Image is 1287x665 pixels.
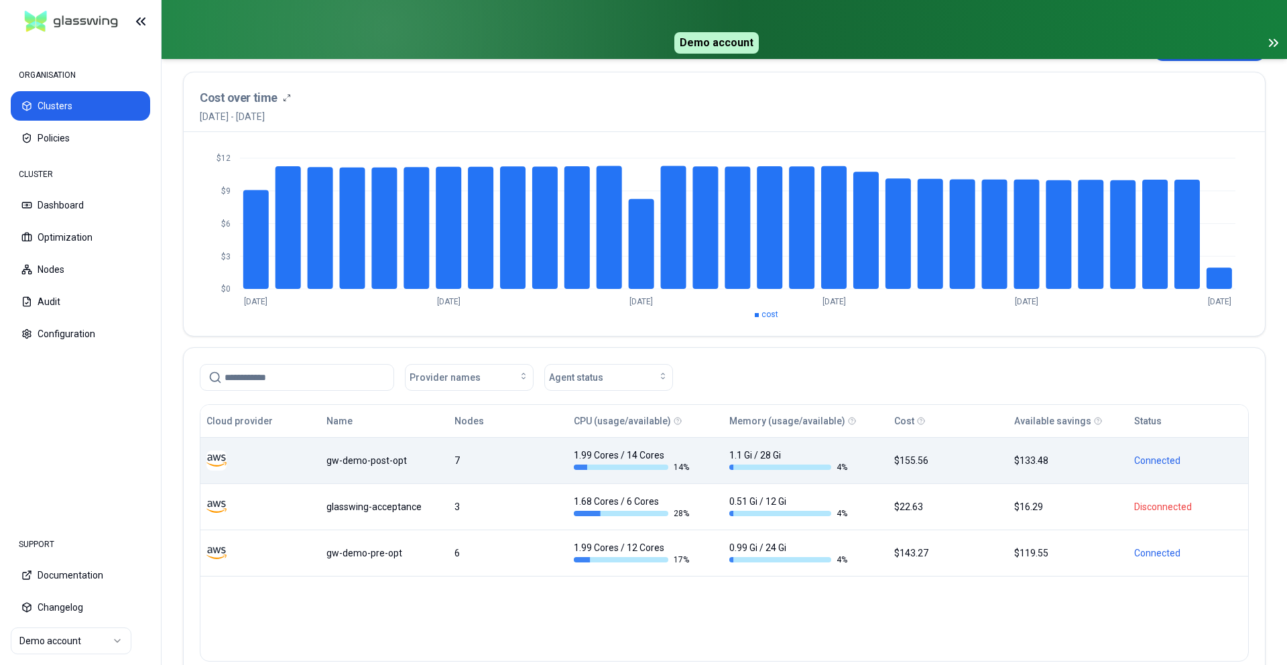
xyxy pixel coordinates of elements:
div: 0.51 Gi / 12 Gi [729,495,847,519]
button: Nodes [11,255,150,284]
tspan: [DATE] [1208,297,1231,306]
button: Clusters [11,91,150,121]
div: $16.29 [1014,500,1122,513]
div: gw-demo-post-opt [326,454,442,467]
div: 14 % [574,462,692,473]
div: SUPPORT [11,531,150,558]
tspan: $6 [221,219,231,229]
img: aws [206,543,227,563]
div: gw-demo-pre-opt [326,546,442,560]
div: ORGANISATION [11,62,150,88]
div: $22.63 [894,500,1002,513]
tspan: [DATE] [822,297,846,306]
button: Cost [894,408,914,434]
button: CPU (usage/available) [574,408,671,434]
button: Documentation [11,560,150,590]
button: Agent status [544,364,673,391]
tspan: [DATE] [244,297,267,306]
span: Demo account [674,32,759,54]
div: 1.99 Cores / 14 Cores [574,448,692,473]
div: 1.68 Cores / 6 Cores [574,495,692,519]
h3: Cost over time [200,88,278,107]
span: [DATE] - [DATE] [200,110,291,123]
tspan: [DATE] [629,297,653,306]
div: 4 % [729,554,847,565]
div: 6 [454,546,562,560]
div: glasswing-acceptance [326,500,442,513]
img: aws [206,497,227,517]
tspan: [DATE] [1015,297,1038,306]
button: Provider names [405,364,534,391]
div: $133.48 [1014,454,1122,467]
tspan: $9 [221,186,231,196]
button: Nodes [454,408,484,434]
div: 17 % [574,554,692,565]
div: Connected [1134,454,1242,467]
img: GlassWing [19,6,123,38]
div: 28 % [574,508,692,519]
button: Optimization [11,223,150,252]
button: Available savings [1014,408,1091,434]
button: Name [326,408,353,434]
div: Connected [1134,546,1242,560]
button: Policies [11,123,150,153]
button: Cloud provider [206,408,273,434]
span: Provider names [410,371,481,384]
div: 7 [454,454,562,467]
div: $119.55 [1014,546,1122,560]
div: 4 % [729,508,847,519]
tspan: $12 [217,154,231,163]
button: Configuration [11,319,150,349]
div: 3 [454,500,562,513]
span: Agent status [549,371,603,384]
span: cost [761,310,778,319]
div: 1.99 Cores / 12 Cores [574,541,692,565]
div: 0.99 Gi / 24 Gi [729,541,847,565]
button: Changelog [11,593,150,622]
div: $155.56 [894,454,1002,467]
div: Status [1134,414,1162,428]
button: Memory (usage/available) [729,408,845,434]
button: Dashboard [11,190,150,220]
div: Disconnected [1134,500,1242,513]
tspan: [DATE] [437,297,461,306]
button: Audit [11,287,150,316]
tspan: $0 [221,284,231,294]
div: $143.27 [894,546,1002,560]
div: 4 % [729,462,847,473]
div: 1.1 Gi / 28 Gi [729,448,847,473]
div: CLUSTER [11,161,150,188]
tspan: $3 [221,252,231,261]
img: aws [206,450,227,471]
